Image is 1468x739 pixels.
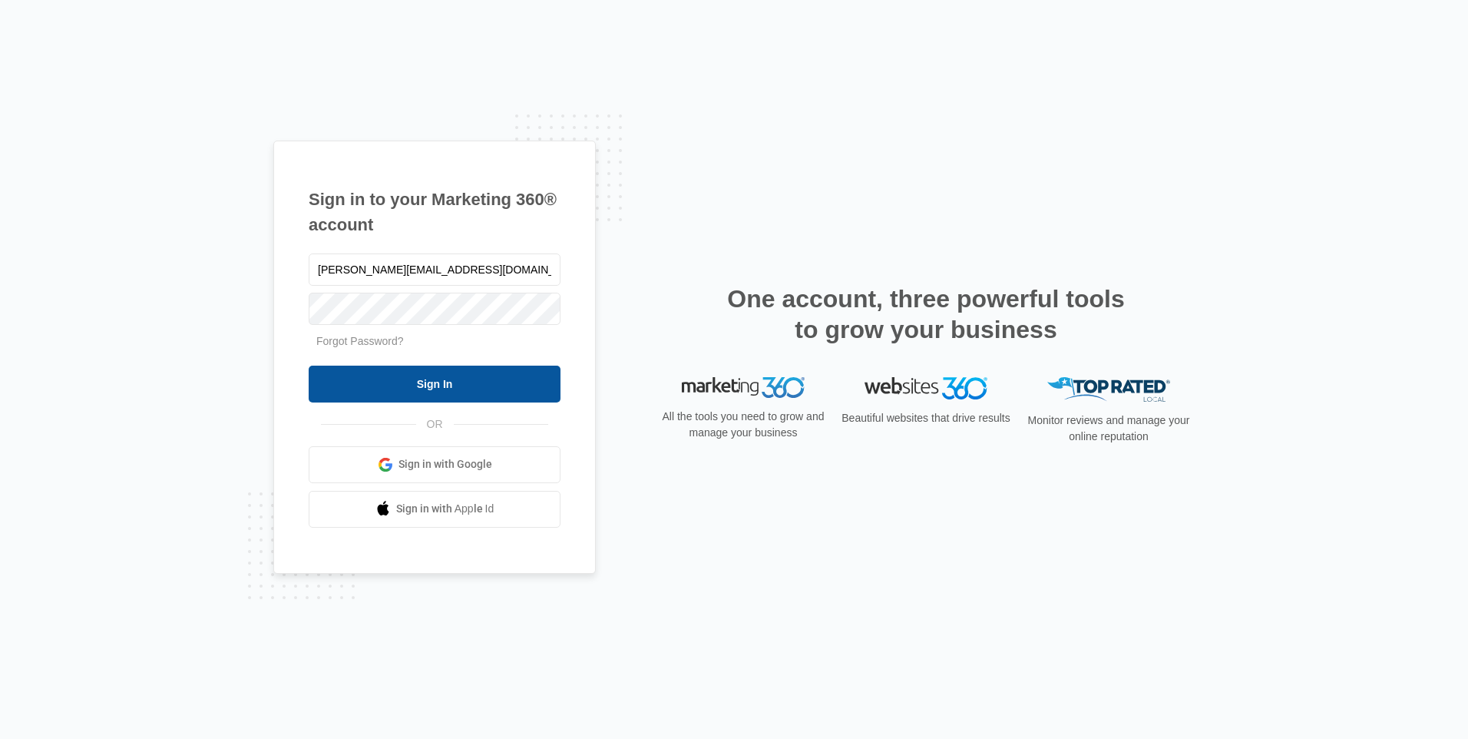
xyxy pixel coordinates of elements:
span: OR [416,416,454,432]
h1: Sign in to your Marketing 360® account [309,187,560,237]
a: Sign in with Apple Id [309,491,560,528]
h2: One account, three powerful tools to grow your business [722,283,1129,345]
p: Monitor reviews and manage your online reputation [1023,413,1195,445]
a: Forgot Password? [316,335,404,347]
img: Websites 360 [865,377,987,399]
img: Marketing 360 [682,377,805,399]
span: Sign in with Apple Id [396,501,494,517]
input: Email [309,254,560,286]
p: Beautiful websites that drive results [840,410,1012,426]
span: Sign in with Google [398,456,492,472]
a: Sign in with Google [309,446,560,483]
p: All the tools you need to grow and manage your business [657,409,829,441]
img: Top Rated Local [1047,377,1170,403]
input: Sign In [309,366,560,403]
